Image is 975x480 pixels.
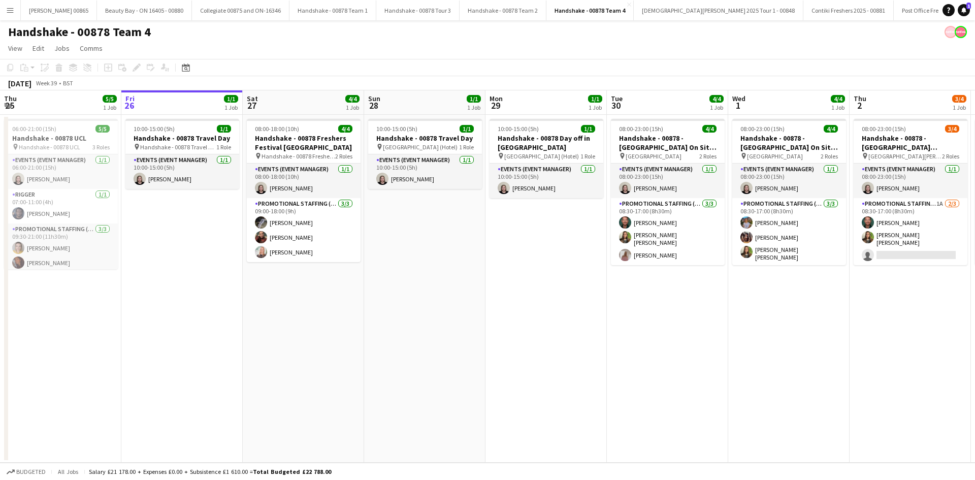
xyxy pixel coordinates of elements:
[831,104,844,111] div: 1 Job
[588,95,602,103] span: 1/1
[262,152,335,160] span: Handshake - 00878 Freshers Festival [GEOGRAPHIC_DATA]
[945,125,959,133] span: 3/4
[952,95,966,103] span: 3/4
[747,152,803,160] span: [GEOGRAPHIC_DATA]
[4,119,118,269] app-job-card: 06:00-21:00 (15h)5/5Handshake - 00878 UCL Handshake - 00878 UCL3 RolesEvents (Event Manager)1/106...
[953,104,966,111] div: 1 Job
[955,26,967,38] app-user-avatar: native Staffing
[611,119,725,265] app-job-card: 08:00-23:00 (15h)4/4Handshake - 00878 - [GEOGRAPHIC_DATA] On Site Day [GEOGRAPHIC_DATA]2 RolesEve...
[103,95,117,103] span: 5/5
[12,125,56,133] span: 06:00-21:00 (15h)
[346,104,359,111] div: 1 Job
[732,94,745,103] span: Wed
[8,44,22,53] span: View
[376,1,460,20] button: Handshake - 00878 Tour 3
[368,94,380,103] span: Sun
[740,125,785,133] span: 08:00-23:00 (15h)
[710,104,723,111] div: 1 Job
[21,1,97,20] button: [PERSON_NAME] 00865
[490,164,603,198] app-card-role: Events (Event Manager)1/110:00-15:00 (5h)[PERSON_NAME]
[28,42,48,55] a: Edit
[368,154,482,189] app-card-role: Events (Event Manager)1/110:00-15:00 (5h)[PERSON_NAME]
[942,152,959,160] span: 2 Roles
[383,143,458,151] span: [GEOGRAPHIC_DATA] (Hotel)
[626,152,681,160] span: [GEOGRAPHIC_DATA]
[498,125,539,133] span: 10:00-15:00 (5h)
[92,143,110,151] span: 3 Roles
[224,104,238,111] div: 1 Job
[89,468,331,475] div: Salary £21 178.00 + Expenses £0.00 + Subsistence £1 610.00 =
[247,134,361,152] h3: Handshake - 00878 Freshers Festival [GEOGRAPHIC_DATA]
[8,78,31,88] div: [DATE]
[245,100,258,111] span: 27
[699,152,717,160] span: 2 Roles
[862,125,906,133] span: 08:00-23:00 (15h)
[97,1,192,20] button: Beauty Bay - ON 16405 - 00880
[103,104,116,111] div: 1 Job
[8,24,151,40] h1: Handshake - 00878 Team 4
[546,1,634,20] button: Handshake - 00878 Team 4
[247,164,361,198] app-card-role: Events (Event Manager)1/108:00-18:00 (10h)[PERSON_NAME]
[255,125,299,133] span: 08:00-18:00 (10h)
[125,119,239,189] div: 10:00-15:00 (5h)1/1Handshake - 00878 Travel Day Handshake - 00878 Travel Day1 RoleEvents (Event M...
[460,1,546,20] button: Handshake - 00878 Team 2
[854,164,967,198] app-card-role: Events (Event Manager)1/108:00-23:00 (15h)[PERSON_NAME]
[4,154,118,189] app-card-role: Events (Event Manager)1/106:00-21:00 (15h)[PERSON_NAME]
[247,94,258,103] span: Sat
[368,119,482,189] app-job-card: 10:00-15:00 (5h)1/1Handshake - 00878 Travel Day [GEOGRAPHIC_DATA] (Hotel)1 RoleEvents (Event Mana...
[732,198,846,265] app-card-role: Promotional Staffing (Brand Ambassadors)3/308:30-17:00 (8h30m)[PERSON_NAME][PERSON_NAME][PERSON_N...
[611,164,725,198] app-card-role: Events (Event Manager)1/108:00-23:00 (15h)[PERSON_NAME]
[367,100,380,111] span: 28
[140,143,216,151] span: Handshake - 00878 Travel Day
[611,94,623,103] span: Tue
[488,100,503,111] span: 29
[80,44,103,53] span: Comms
[5,466,47,477] button: Budgeted
[459,143,474,151] span: 1 Role
[611,198,725,265] app-card-role: Promotional Staffing (Brand Ambassadors)3/308:30-17:00 (8h30m)[PERSON_NAME][PERSON_NAME] [PERSON_...
[852,100,866,111] span: 2
[854,134,967,152] h3: Handshake - 00878 - [GEOGRAPHIC_DATA][PERSON_NAME] On Site Day
[854,119,967,265] app-job-card: 08:00-23:00 (15h)3/4Handshake - 00878 - [GEOGRAPHIC_DATA][PERSON_NAME] On Site Day [GEOGRAPHIC_DA...
[76,42,107,55] a: Comms
[854,198,967,265] app-card-role: Promotional Staffing (Brand Ambassadors)1A2/308:30-17:00 (8h30m)[PERSON_NAME][PERSON_NAME] [PERSO...
[56,468,80,475] span: All jobs
[289,1,376,20] button: Handshake - 00878 Team 1
[3,100,17,111] span: 25
[634,1,803,20] button: [DEMOGRAPHIC_DATA][PERSON_NAME] 2025 Tour 1 - 00848
[467,95,481,103] span: 1/1
[192,1,289,20] button: Collegiate 00875 and ON-16346
[4,134,118,143] h3: Handshake - 00878 UCL
[32,44,44,53] span: Edit
[338,125,352,133] span: 4/4
[125,134,239,143] h3: Handshake - 00878 Travel Day
[709,95,724,103] span: 4/4
[253,468,331,475] span: Total Budgeted £22 788.00
[368,134,482,143] h3: Handshake - 00878 Travel Day
[490,134,603,152] h3: Handshake - 00878 Day off in [GEOGRAPHIC_DATA]
[732,164,846,198] app-card-role: Events (Event Manager)1/108:00-23:00 (15h)[PERSON_NAME]
[125,94,135,103] span: Fri
[732,119,846,265] app-job-card: 08:00-23:00 (15h)4/4Handshake - 00878 - [GEOGRAPHIC_DATA] On Site Day [GEOGRAPHIC_DATA]2 RolesEve...
[95,125,110,133] span: 5/5
[958,4,970,16] a: 1
[702,125,717,133] span: 4/4
[216,143,231,151] span: 1 Role
[581,125,595,133] span: 1/1
[609,100,623,111] span: 30
[619,125,663,133] span: 08:00-23:00 (15h)
[966,3,971,9] span: 1
[54,44,70,53] span: Jobs
[611,134,725,152] h3: Handshake - 00878 - [GEOGRAPHIC_DATA] On Site Day
[821,152,838,160] span: 2 Roles
[504,152,579,160] span: [GEOGRAPHIC_DATA] (Hotel)
[731,100,745,111] span: 1
[50,42,74,55] a: Jobs
[490,119,603,198] div: 10:00-15:00 (5h)1/1Handshake - 00878 Day off in [GEOGRAPHIC_DATA] [GEOGRAPHIC_DATA] (Hotel)1 Role...
[124,100,135,111] span: 26
[247,119,361,262] div: 08:00-18:00 (10h)4/4Handshake - 00878 Freshers Festival [GEOGRAPHIC_DATA] Handshake - 00878 Fresh...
